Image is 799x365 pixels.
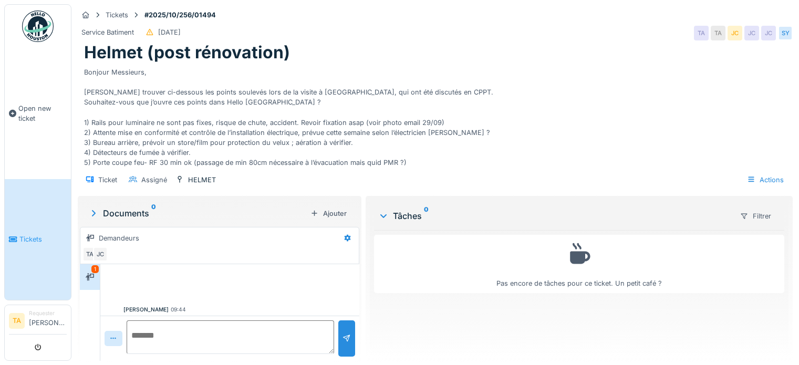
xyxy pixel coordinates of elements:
[9,313,25,329] li: TA
[106,10,128,20] div: Tickets
[19,234,67,244] span: Tickets
[82,247,97,262] div: TA
[158,27,181,37] div: [DATE]
[778,26,793,40] div: SY
[151,207,156,220] sup: 0
[381,239,777,288] div: Pas encore de tâches pour ce ticket. Un petit café ?
[9,309,67,335] a: TA Requester[PERSON_NAME]
[29,309,67,332] li: [PERSON_NAME]
[98,175,117,185] div: Ticket
[761,26,776,40] div: JC
[171,306,186,314] div: 09:44
[424,210,429,222] sup: 0
[711,26,725,40] div: TA
[188,175,216,185] div: HELMET
[18,103,67,123] span: Open new ticket
[5,48,71,179] a: Open new ticket
[5,179,71,300] a: Tickets
[81,27,134,37] div: Service Batiment
[29,309,67,317] div: Requester
[744,26,759,40] div: JC
[140,10,220,20] strong: #2025/10/256/01494
[694,26,709,40] div: TA
[99,233,139,243] div: Demandeurs
[93,247,108,262] div: JC
[88,207,306,220] div: Documents
[123,306,169,314] div: [PERSON_NAME]
[22,11,54,42] img: Badge_color-CXgf-gQk.svg
[84,63,786,168] div: Bonjour Messieurs, [PERSON_NAME] trouver ci-dessous les points soulevés lors de la visite à [GEOG...
[84,43,290,62] h1: Helmet (post rénovation)
[735,208,776,224] div: Filtrer
[306,206,351,221] div: Ajouter
[141,175,167,185] div: Assigné
[378,210,731,222] div: Tâches
[91,265,99,273] div: 1
[742,172,788,187] div: Actions
[728,26,742,40] div: JC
